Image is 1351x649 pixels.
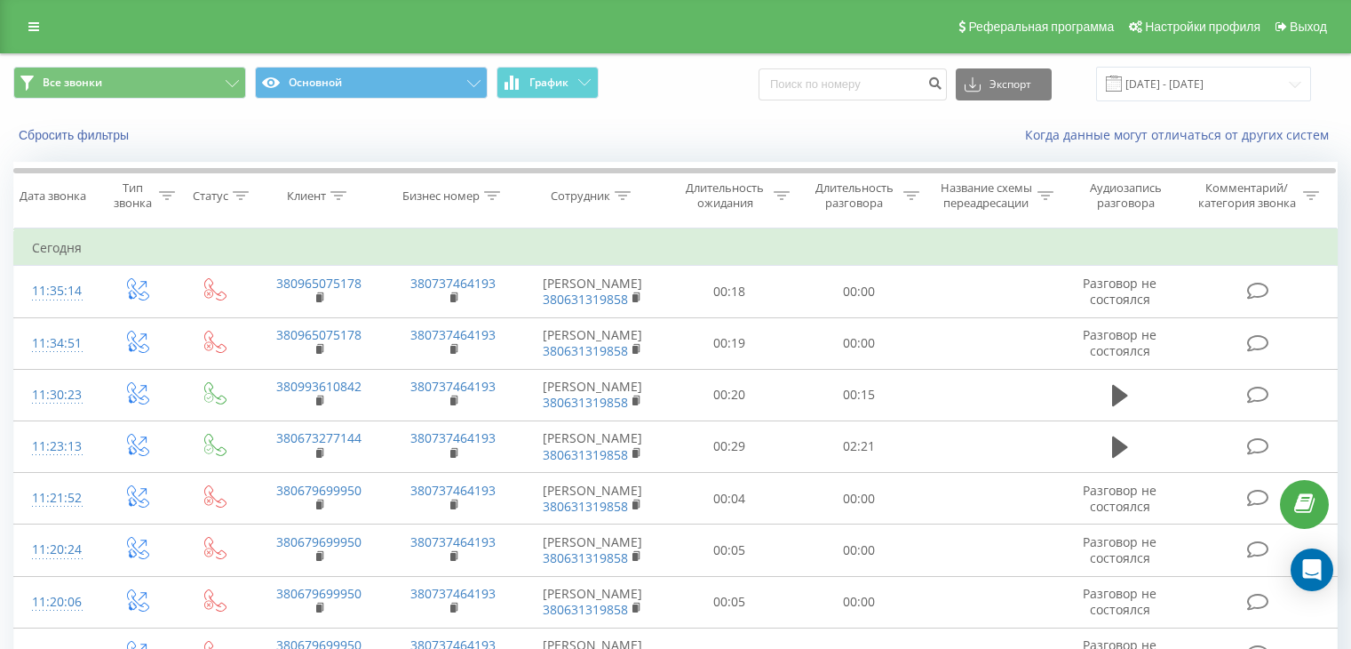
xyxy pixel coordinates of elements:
[956,68,1052,100] button: Экспорт
[794,421,923,472] td: 02:21
[543,601,628,618] a: 380631319858
[665,525,794,576] td: 00:05
[665,369,794,421] td: 00:20
[665,317,794,369] td: 00:19
[665,421,794,472] td: 00:29
[521,317,665,369] td: [PERSON_NAME]
[287,188,326,204] div: Клиент
[32,274,79,308] div: 11:35:14
[521,576,665,628] td: [PERSON_NAME]
[276,378,362,395] a: 380993610842
[529,76,568,89] span: График
[20,188,86,204] div: Дата звонка
[665,473,794,525] td: 00:04
[112,180,154,211] div: Тип звонка
[1083,533,1156,566] span: Разговор не состоялся
[521,266,665,317] td: [PERSON_NAME]
[497,67,599,99] button: График
[13,67,246,99] button: Все звонки
[543,394,628,411] a: 380631319858
[276,482,362,499] a: 380679699950
[410,275,496,292] a: 380737464193
[1195,180,1299,211] div: Комментарий/категория звонка
[810,180,899,211] div: Длительность разговора
[410,533,496,550] a: 380737464193
[759,68,947,100] input: Поиск по номеру
[681,180,770,211] div: Длительность ожидания
[1083,275,1156,308] span: Разговор не состоялся
[794,525,923,576] td: 00:00
[13,127,138,143] button: Сбросить фильтры
[968,20,1114,34] span: Реферальная программа
[32,378,79,413] div: 11:30:23
[794,576,923,628] td: 00:00
[410,378,496,395] a: 380737464193
[193,188,228,204] div: Статус
[410,585,496,602] a: 380737464193
[794,266,923,317] td: 00:00
[32,429,79,464] div: 11:23:13
[402,188,480,204] div: Бизнес номер
[794,369,923,421] td: 00:15
[32,326,79,361] div: 11:34:51
[410,326,496,343] a: 380737464193
[276,275,362,292] a: 380965075178
[1083,326,1156,359] span: Разговор не состоялся
[521,421,665,472] td: [PERSON_NAME]
[794,473,923,525] td: 00:00
[521,525,665,576] td: [PERSON_NAME]
[276,585,362,602] a: 380679699950
[940,180,1033,211] div: Название схемы переадресации
[276,326,362,343] a: 380965075178
[1291,549,1333,591] div: Open Intercom Messenger
[32,585,79,620] div: 11:20:06
[14,230,1338,266] td: Сегодня
[1083,585,1156,618] span: Разговор не состоялся
[1290,20,1327,34] span: Выход
[521,369,665,421] td: [PERSON_NAME]
[43,76,102,90] span: Все звонки
[32,481,79,516] div: 11:21:52
[255,67,488,99] button: Основной
[410,429,496,446] a: 380737464193
[665,266,794,317] td: 00:18
[543,498,628,515] a: 380631319858
[543,549,628,566] a: 380631319858
[521,473,665,525] td: [PERSON_NAME]
[543,342,628,359] a: 380631319858
[276,429,362,446] a: 380673277144
[32,533,79,567] div: 11:20:24
[665,576,794,628] td: 00:05
[276,533,362,550] a: 380679699950
[1083,482,1156,515] span: Разговор не состоялся
[410,482,496,499] a: 380737464193
[1025,126,1338,143] a: Когда данные могут отличаться от других систем
[551,188,610,204] div: Сотрудник
[543,291,628,308] a: 380631319858
[1074,180,1178,211] div: Аудиозапись разговора
[794,317,923,369] td: 00:00
[543,446,628,463] a: 380631319858
[1145,20,1260,34] span: Настройки профиля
